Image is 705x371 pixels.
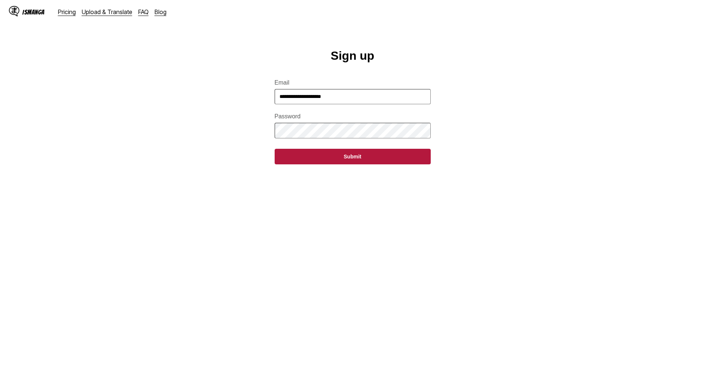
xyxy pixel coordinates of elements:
a: FAQ [138,8,149,16]
label: Email [275,79,431,86]
a: Upload & Translate [82,8,132,16]
button: Submit [275,149,431,164]
a: Pricing [58,8,76,16]
img: IsManga Logo [9,6,19,16]
label: Password [275,113,431,120]
a: IsManga LogoIsManga [9,6,58,18]
div: IsManga [22,9,45,16]
h1: Sign up [331,49,374,63]
a: Blog [155,8,166,16]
